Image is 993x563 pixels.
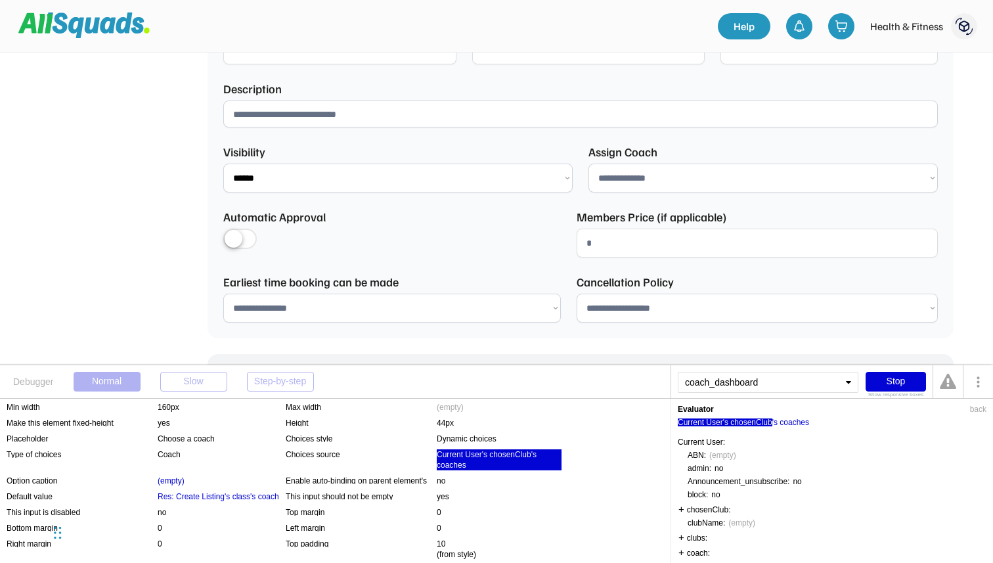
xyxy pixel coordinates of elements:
div: Left margin [286,523,437,531]
div: yes [158,418,170,428]
div: admin: [688,464,711,472]
div: Right margin [7,539,158,547]
div: Visibility [223,143,296,161]
div: chosenClub: [678,504,730,514]
div: no [158,507,166,518]
div: clubs: [678,532,707,542]
div: 0 [437,507,441,518]
div: coach_dashboard [678,372,858,393]
div: Assign Coach [588,143,661,161]
div: Announcement_unsubscribe: [688,478,789,485]
div: Cancellation Policy [577,273,674,291]
div: 44px [437,418,454,428]
div: 's coaches [772,418,809,426]
div: Show responsive boxes [866,392,926,397]
a: Help [718,13,770,39]
div: 's chosenClub [723,418,772,426]
img: shopping-cart-01%20%281%29.svg [835,20,848,33]
div: Members Price (if applicable) [577,208,726,226]
div: back [970,405,986,413]
div: no [437,476,445,486]
div: (empty) [709,451,736,459]
div: Evaluator [678,405,714,413]
div: Health & Fitness [870,18,943,34]
div: Top padding [286,539,437,547]
div: Bottom margin [7,523,158,531]
div: ABN: [688,451,706,459]
div: Make this element fixed-height [7,418,158,426]
div: Min width [7,402,158,411]
div: Type of choices [7,449,158,458]
div: Max width [286,402,437,411]
div: Earliest time booking can be made [223,273,399,291]
div: Choose a coach [158,434,215,444]
div: Current User: [678,438,725,446]
div: Automatic Approval [223,208,326,226]
div: Enable auto-binding on parent element's thing [286,476,437,484]
div: This input is disabled [7,507,158,516]
div: Coach [158,449,181,460]
div: yes [437,491,449,502]
div: Stop [866,372,926,392]
img: Frame%201410104775.svg [951,13,977,39]
div: Choices source [286,449,437,458]
div: 10 (from style) [437,539,476,560]
div: Choices style [286,434,437,442]
img: Squad%20Logo.svg [18,12,150,37]
div: 0 [158,539,162,549]
div: no [715,464,723,472]
div: Res: Create Listing's class's coach [158,491,279,502]
div: Description [223,80,282,98]
div: (empty) [437,402,464,413]
div: no [711,491,720,499]
div: block: [688,491,708,499]
div: Current User [678,418,723,426]
div: Placeholder [7,434,158,442]
div: Height [286,418,437,426]
div: 0 [158,523,162,533]
div: This input should not be empty [286,491,437,500]
div: clubName: [688,519,725,527]
div: Option caption [7,476,158,484]
div: Default value [7,491,158,500]
div: 0 [437,523,441,533]
div: (empty) [158,476,185,486]
img: bell-03%20%281%29.svg [793,20,806,33]
div: Dynamic choices [437,434,496,444]
div: no [793,478,801,485]
div: (empty) [728,519,755,527]
div: Top margin [286,507,437,516]
div: coach: [678,547,710,557]
div: 160px [158,402,179,413]
div: Current User's chosenClub's coaches [437,449,562,470]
